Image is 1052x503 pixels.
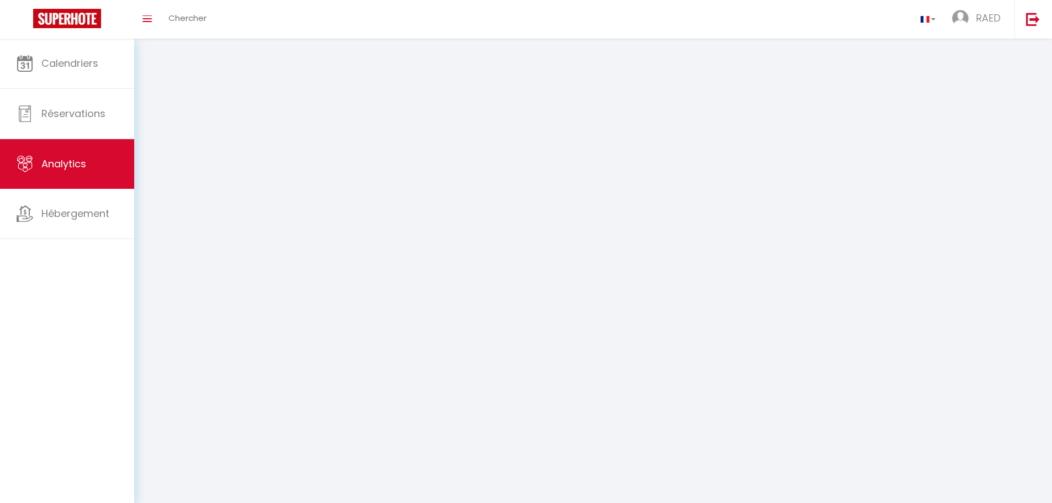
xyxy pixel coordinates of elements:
img: ... [952,10,969,27]
span: Analytics [41,157,86,171]
img: logout [1026,12,1040,26]
span: Calendriers [41,56,98,70]
span: RAED [976,11,1001,25]
span: Réservations [41,107,105,120]
span: Hébergement [41,207,109,220]
span: Chercher [168,12,207,24]
img: Super Booking [33,9,101,28]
